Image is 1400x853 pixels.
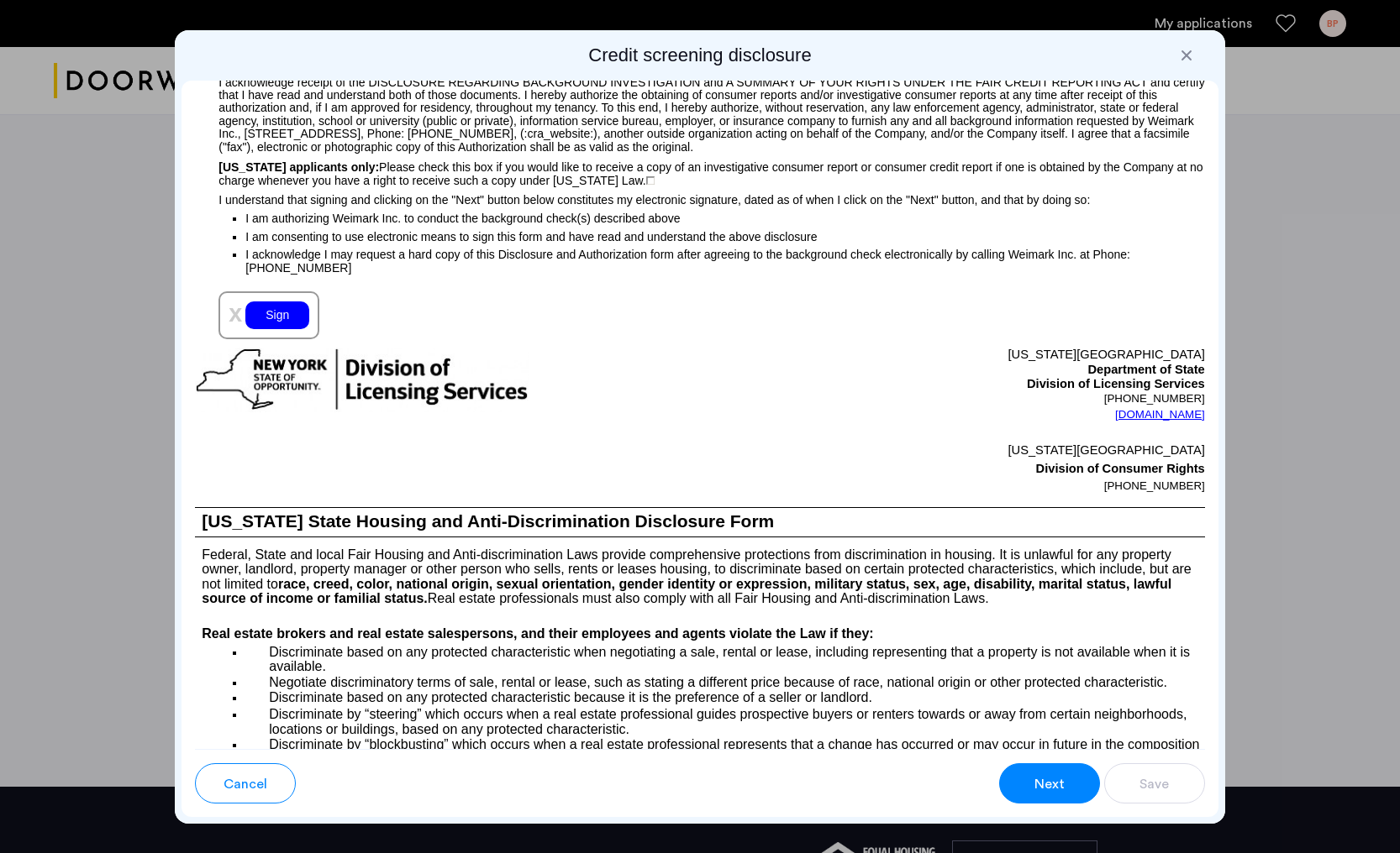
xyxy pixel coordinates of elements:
[195,188,1205,207] p: I understand that signing and clicking on the "Next" button below constitutes my electronic signa...
[182,44,1218,67] h2: Credit screening disclosure
[1034,774,1065,794] span: Next
[700,441,1205,459] p: [US_STATE][GEOGRAPHIC_DATA]
[700,459,1205,478] p: Division of Consumer Rights
[245,737,1205,781] p: Discriminate by “blockbusting” which occurs when a real estate professional represents that a cha...
[245,207,1205,228] p: I am authorizing Weimark Inc. to conduct the background check(s) described above
[218,160,379,174] span: [US_STATE] applicants only:
[1104,763,1205,803] button: button
[195,68,1205,154] p: I acknowledge receipt of the DISCLOSURE REGARDING BACKGROUND INVESTIGATION and A SUMMARY OF YOUR ...
[1115,406,1205,423] a: [DOMAIN_NAME]
[195,154,1205,188] p: Please check this box if you would like to receive a copy of an investigative consumer report or ...
[245,644,1205,674] p: Discriminate based on any protected characteristic when negotiating a sale, rental or lease, incl...
[646,176,655,185] img: 4LAxfPwtD6BVinC2vKR9tPz10Xbrctccj4YAocJUAAAAASUVORK5CYIIA
[245,690,1205,706] p: Discriminate based on any protected characteristic because it is the preference of a seller or la...
[700,363,1205,378] p: Department of State
[700,348,1205,363] p: [US_STATE][GEOGRAPHIC_DATA]
[224,774,267,794] span: Cancel
[700,377,1205,392] p: Division of Licensing Services
[245,675,1205,689] p: Negotiate discriminatory terms of sale, rental or lease, such as stating a different price becaus...
[245,706,1205,736] p: Discriminate by “steering” which occurs when a real estate professional guides prospective buyers...
[195,348,529,412] img: new-york-logo.png
[245,248,1205,275] p: I acknowledge I may request a hard copy of this Disclosure and Authorization form after agreeing ...
[202,577,1171,605] b: race, creed, color, national origin, sexual orientation, gender identity or expression, military ...
[245,228,1205,246] p: I am consenting to use electronic means to sign this form and have read and understand the above ...
[245,301,309,329] div: Sign
[195,508,1205,536] h1: [US_STATE] State Housing and Anti-Discrimination Disclosure Form
[700,478,1205,495] p: [PHONE_NUMBER]
[999,763,1100,803] button: button
[229,300,242,327] span: x
[195,624,1205,644] h4: Real estate brokers and real estate salespersons, and their employees and agents violate the Law ...
[195,763,296,803] button: button
[195,537,1205,606] p: Federal, State and local Fair Housing and Anti-discrimination Laws provide comprehensive protecti...
[700,392,1205,406] p: [PHONE_NUMBER]
[1139,774,1169,794] span: Save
